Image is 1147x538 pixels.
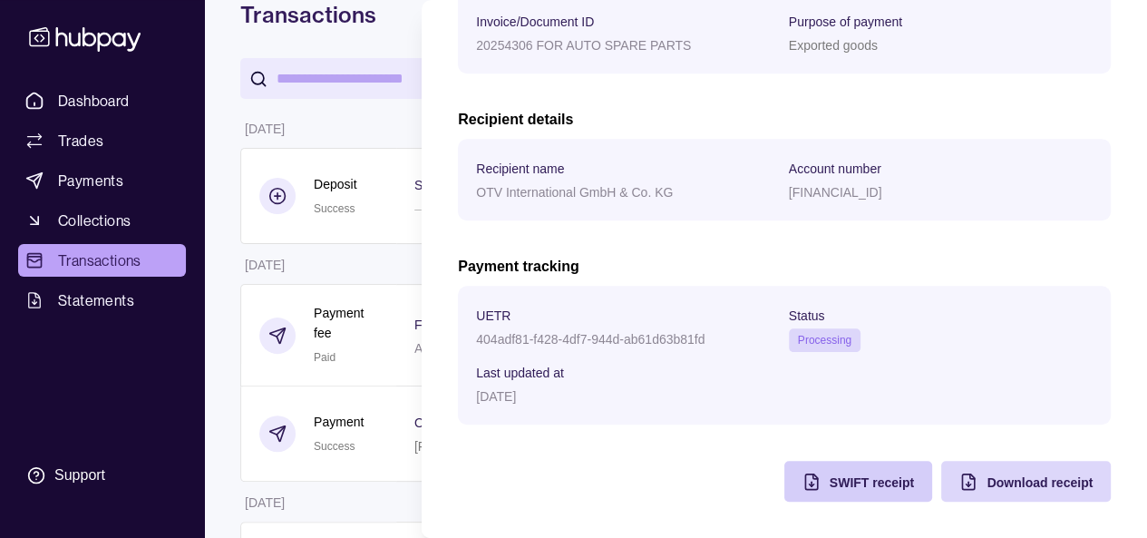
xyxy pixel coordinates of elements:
button: SWIFT receipt [784,461,932,502]
p: Last updated at [476,366,564,380]
p: 20254306 FOR AUTO SPARE PARTS [476,38,691,53]
p: Account number [789,161,881,176]
span: SWIFT receipt [830,475,914,490]
p: [DATE] [476,389,516,404]
p: OTV International GmbH & Co. KG [476,185,673,200]
p: Exported goods [789,38,878,53]
h2: Recipient details [458,110,1111,130]
span: Download receipt [987,475,1093,490]
p: Recipient name [476,161,564,176]
p: Status [789,308,825,323]
h2: Payment tracking [458,257,1111,277]
p: [FINANCIAL_ID] [789,185,882,200]
p: Purpose of payment [789,15,902,29]
p: UETR [476,308,510,323]
p: 404adf81-f428-4df7-944d-ab61d63b81fd [476,332,705,347]
p: Invoice/Document ID [476,15,594,29]
button: Download receipt [941,461,1111,502]
span: Processing [798,334,851,347]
